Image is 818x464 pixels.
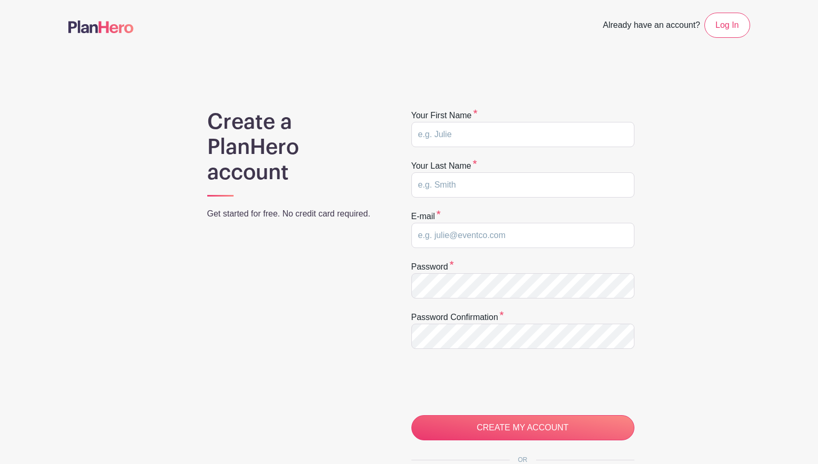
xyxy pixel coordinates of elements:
label: Password confirmation [411,311,504,324]
span: OR [510,456,536,463]
input: e.g. Julie [411,122,634,147]
label: Your first name [411,109,478,122]
h1: Create a PlanHero account [207,109,384,185]
img: logo-507f7623f17ff9eddc593b1ce0a138ce2505c220e1c5a4e2b4648c50719b7d32.svg [68,20,134,33]
input: CREATE MY ACCOUNT [411,415,634,440]
label: E-mail [411,210,441,223]
input: e.g. julie@eventco.com [411,223,634,248]
iframe: reCAPTCHA [411,362,571,403]
input: e.g. Smith [411,172,634,198]
label: Password [411,261,454,273]
p: Get started for free. No credit card required. [207,208,384,220]
span: Already have an account? [603,15,700,38]
a: Log In [704,13,750,38]
label: Your last name [411,160,477,172]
